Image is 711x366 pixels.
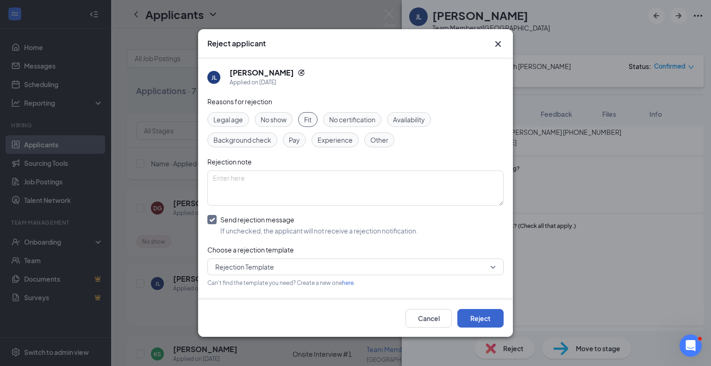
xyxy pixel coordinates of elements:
[342,279,354,286] a: here
[493,38,504,50] button: Close
[207,158,252,166] span: Rejection note
[405,309,452,328] button: Cancel
[329,114,375,125] span: No certification
[318,135,353,145] span: Experience
[215,260,274,274] span: Rejection Template
[393,114,425,125] span: Availability
[230,78,305,87] div: Applied on [DATE]
[261,114,287,125] span: No show
[493,38,504,50] svg: Cross
[207,246,294,254] span: Choose a rejection template
[207,97,272,106] span: Reasons for rejection
[213,114,243,125] span: Legal age
[207,38,266,49] h3: Reject applicant
[207,298,338,306] span: Remove this applicant from talent network?
[457,309,504,328] button: Reject
[304,114,312,125] span: Fit
[207,279,355,286] span: Can't find the template you need? Create a new one .
[230,68,294,78] h5: [PERSON_NAME]
[213,135,271,145] span: Background check
[680,334,702,357] iframe: Intercom live chat
[212,74,217,82] div: JL
[370,135,388,145] span: Other
[298,69,305,76] svg: Reapply
[289,135,300,145] span: Pay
